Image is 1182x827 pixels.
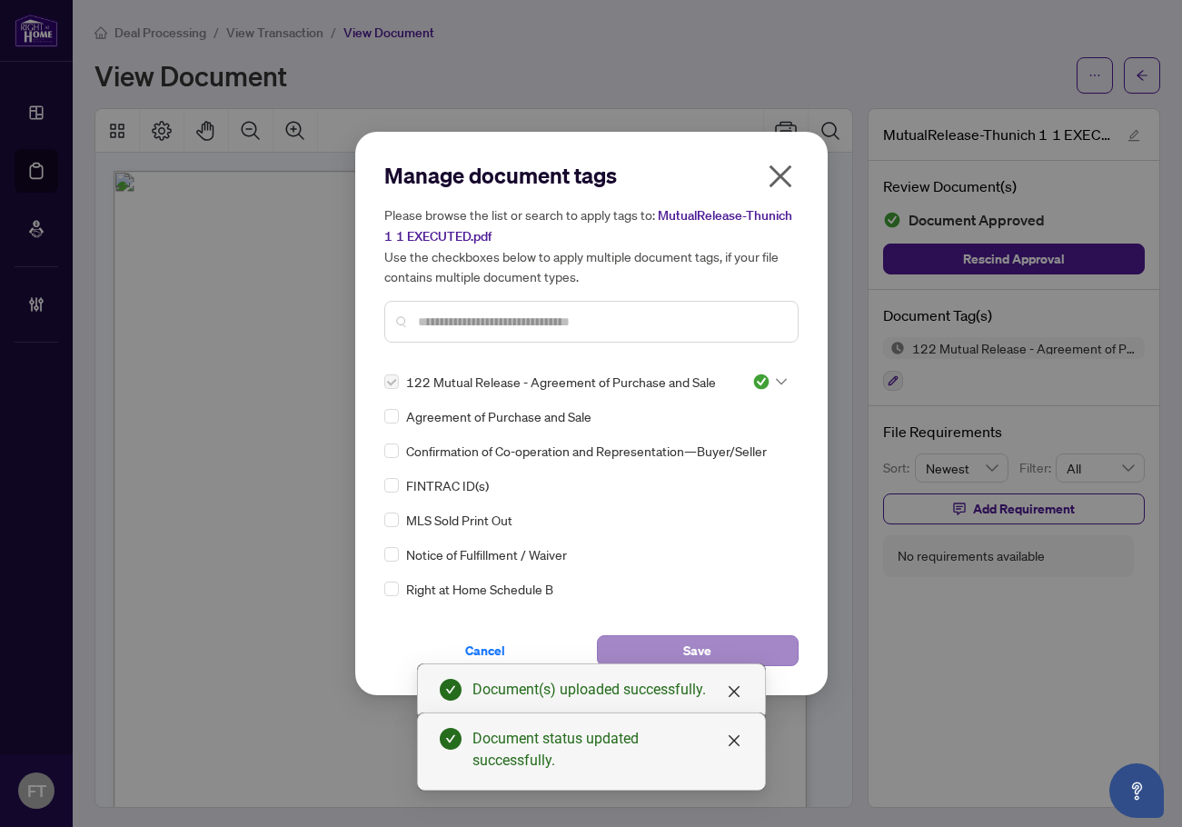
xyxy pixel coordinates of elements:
span: close [766,162,795,191]
div: Document(s) uploaded successfully. [472,679,743,701]
span: FINTRAC ID(s) [406,475,489,495]
button: Open asap [1109,763,1164,818]
span: check-circle [440,728,462,750]
a: Close [724,731,744,751]
span: Agreement of Purchase and Sale [406,406,591,426]
span: Notice of Fulfillment / Waiver [406,544,567,564]
h5: Please browse the list or search to apply tags to: Use the checkboxes below to apply multiple doc... [384,204,799,286]
span: Right at Home Schedule B [406,579,553,599]
span: 122 Mutual Release - Agreement of Purchase and Sale [406,372,716,392]
img: status [752,373,770,391]
span: check-circle [440,679,462,701]
button: Save [597,635,799,666]
span: Confirmation of Co-operation and Representation—Buyer/Seller [406,441,767,461]
button: Cancel [384,635,586,666]
div: Document status updated successfully. [472,728,743,772]
span: Approved [752,373,787,391]
a: Close [724,682,744,702]
span: close [727,684,741,699]
span: MLS Sold Print Out [406,510,512,530]
h2: Manage document tags [384,161,799,190]
span: Cancel [465,636,505,665]
span: Save [683,636,711,665]
span: close [727,733,741,748]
